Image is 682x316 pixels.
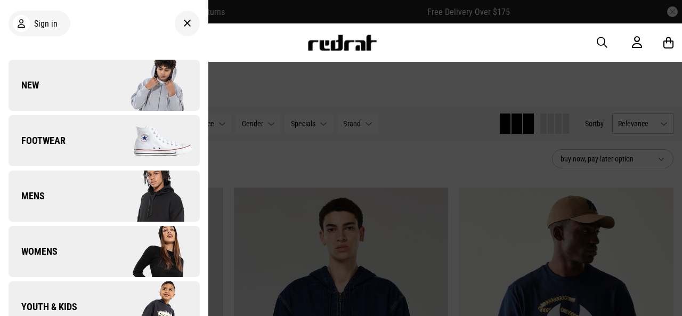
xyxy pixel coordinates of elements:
img: Redrat logo [307,35,377,51]
span: Footwear [9,134,66,147]
button: Open LiveChat chat widget [9,4,40,36]
img: Company [104,225,199,278]
img: Company [104,169,199,223]
a: New Company [9,60,200,111]
span: Womens [9,245,58,258]
span: Mens [9,190,45,202]
span: Youth & Kids [9,301,77,313]
a: Mens Company [9,171,200,222]
a: Footwear Company [9,115,200,166]
span: New [9,79,39,92]
img: Company [104,114,199,167]
img: Company [104,59,199,112]
span: Sign in [34,19,58,29]
a: Womens Company [9,226,200,277]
